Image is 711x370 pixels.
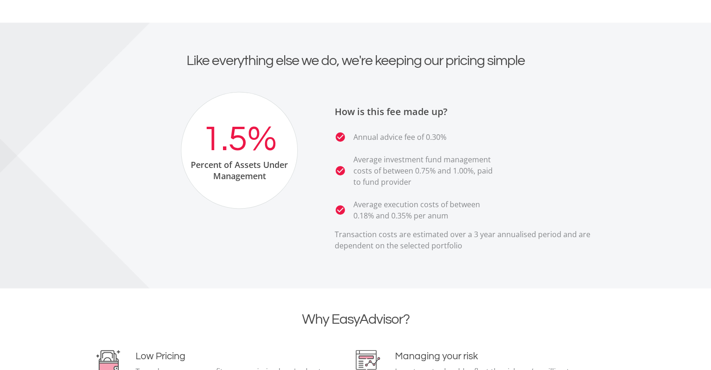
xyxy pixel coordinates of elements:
i: check_circle [335,165,346,176]
h3: How is this fee made up? [335,106,615,117]
h4: Low Pricing [136,350,326,362]
p: Average execution costs of between 0.18% and 0.35% per anum [353,198,498,221]
p: Average investment fund management costs of between 0.75% and 1.00%, paid to fund provider [353,153,498,187]
i: check_circle [335,204,346,215]
i: check_circle [335,131,346,142]
h2: Like everything else we do, we're keeping our pricing simple [96,52,615,69]
div: 1.5% [202,120,277,159]
div: Percent of Assets Under Management [181,159,297,181]
h4: Managing your risk [395,350,585,362]
p: Transaction costs are estimated over a 3 year annualised period and are dependent on the selected... [335,228,615,251]
p: Annual advice fee of 0.30% [353,131,446,142]
h2: Why EasyAdvisor? [96,311,615,327]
